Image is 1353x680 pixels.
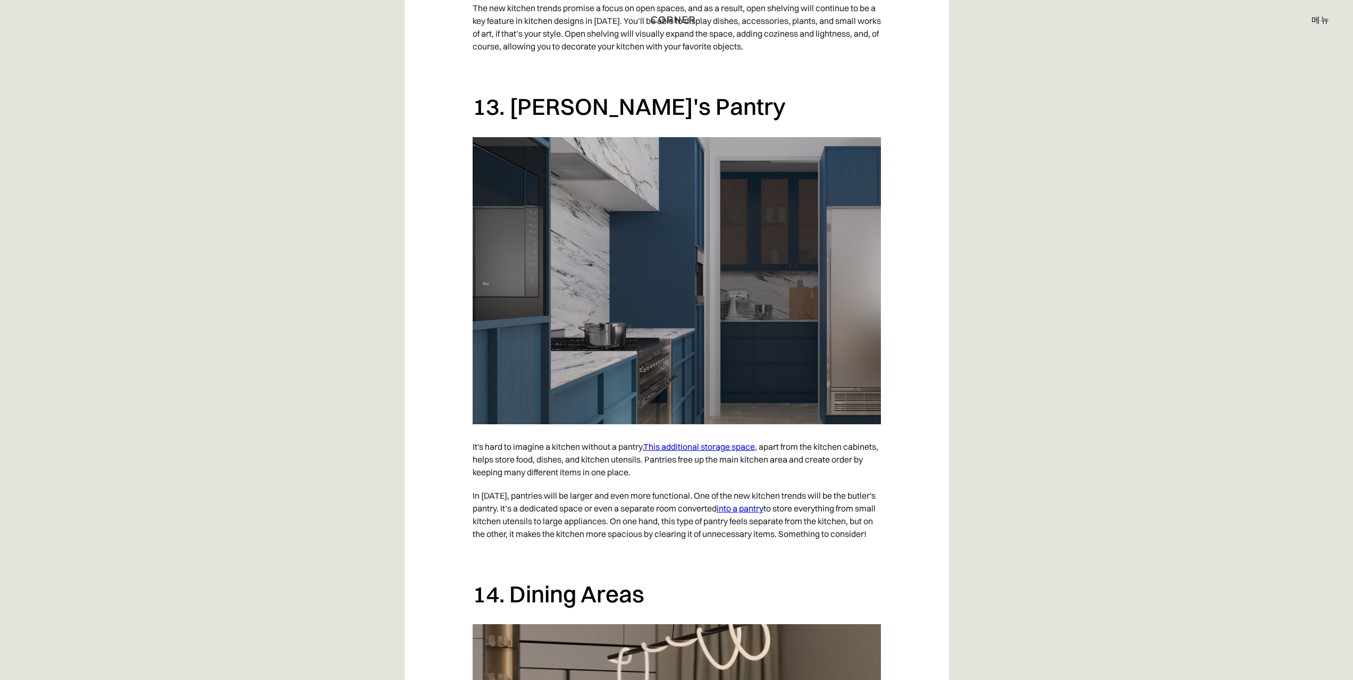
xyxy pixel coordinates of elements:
h2: 14. Dining Areas [473,580,881,609]
a: 집 [626,13,728,27]
p: ‍ [473,545,881,569]
a: into a pantry [717,503,763,514]
p: In [DATE], pantries will be larger and even more functional. One of the new kitchen trends will b... [473,484,881,545]
a: This additional storage space [643,441,755,452]
p: It's hard to imagine a kitchen without a pantry. , apart from the kitchen cabinets, helps store f... [473,435,881,484]
p: ‍ [473,58,881,81]
font: 메뉴 [1312,14,1329,25]
div: 메뉴 [1301,11,1329,29]
h2: 13. [PERSON_NAME]'s Pantry [473,92,881,121]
